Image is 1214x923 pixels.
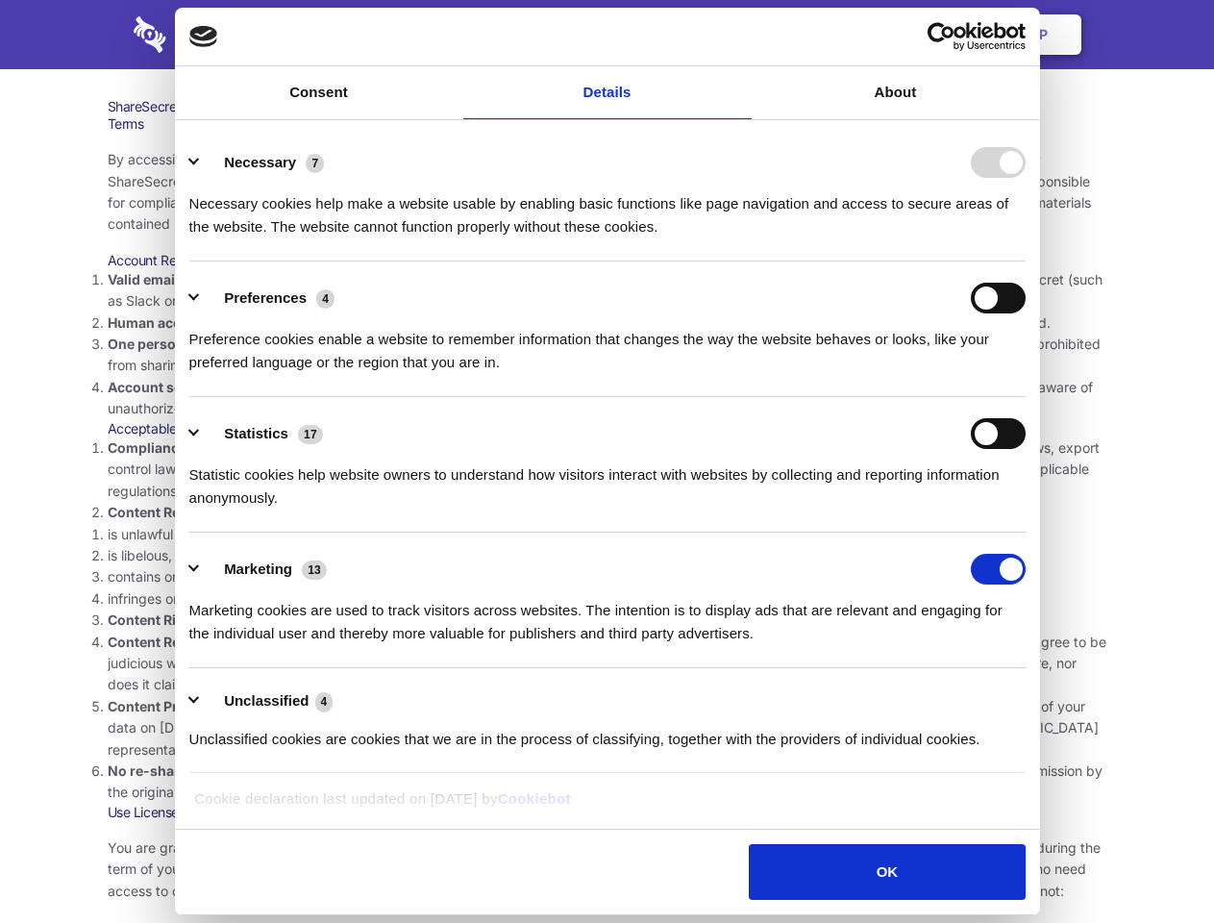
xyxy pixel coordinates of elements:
[189,554,339,585] button: Marketing (13)
[752,66,1040,119] a: About
[108,269,1107,312] li: You must provide a valid email address, either directly, or through approved third-party integrat...
[108,377,1107,420] li: You are responsible for your own account security, including the security of your Sharesecret acc...
[306,154,324,173] span: 7
[108,334,1107,377] li: You are not allowed to share account credentials. Each account is dedicated to the individual who...
[108,634,261,650] strong: Content Responsibility.
[189,418,335,449] button: Statistics (17)
[108,611,211,628] strong: Content Rights.
[108,149,1107,236] p: By accessing the Sharesecret web application at and any other related services, apps and software...
[224,154,296,170] label: Necessary
[108,632,1107,696] li: You are solely responsible for the content you share on Sharesecret, and with the people you shar...
[108,762,206,779] strong: No re-sharing.
[749,844,1025,900] button: OK
[302,561,327,580] span: 13
[108,271,184,287] strong: Valid email.
[224,561,292,577] label: Marketing
[498,790,571,807] a: Cookiebot
[189,147,336,178] button: Necessary (7)
[108,504,248,520] strong: Content Restrictions.
[780,5,868,64] a: Contact
[224,425,288,441] label: Statistics
[564,5,648,64] a: Pricing
[189,313,1026,374] div: Preference cookies enable a website to remember information that changes the way the website beha...
[189,449,1026,510] div: Statistic cookies help website owners to understand how visitors interact with websites by collec...
[108,698,216,714] strong: Content Privacy.
[189,585,1026,645] div: Marketing cookies are used to track visitors across websites. The intention is to display ads tha...
[108,314,224,331] strong: Human accounts.
[189,713,1026,751] div: Unclassified cookies are cookies that we are in the process of classifying, together with the pro...
[108,502,1107,610] li: You agree NOT to use Sharesecret to upload or share content that:
[108,379,224,395] strong: Account security.
[108,837,1107,902] p: You are granted permission to use the [DEMOGRAPHIC_DATA] services, subject to these terms of serv...
[108,439,398,456] strong: Compliance with local laws and regulations.
[108,115,1107,133] h3: Terms
[108,610,1107,631] li: You agree that you will use Sharesecret only to secure and share content that you have the right ...
[189,283,347,313] button: Preferences (4)
[108,252,1107,269] h3: Account Requirements
[108,588,1107,610] li: infringes on any proprietary right of any party, including patent, trademark, trade secret, copyr...
[872,5,955,64] a: Login
[108,696,1107,761] li: You understand that [DEMOGRAPHIC_DATA] or it’s representatives have no ability to retrieve the pl...
[108,524,1107,545] li: is unlawful or promotes unlawful activities
[224,289,307,306] label: Preferences
[189,178,1026,238] div: Necessary cookies help make a website usable by enabling basic functions like page navigation and...
[189,689,345,713] button: Unclassified (4)
[108,545,1107,566] li: is libelous, defamatory, or fraudulent
[316,289,334,309] span: 4
[175,66,463,119] a: Consent
[298,425,323,444] span: 17
[108,312,1107,334] li: Only human beings may create accounts. “Bot” accounts — those created by software, in an automate...
[108,761,1107,804] li: If you were the recipient of a Sharesecret link, you agree not to re-share it with anyone else, u...
[463,66,752,119] a: Details
[108,336,271,352] strong: One person per account.
[108,437,1107,502] li: Your use of the Sharesecret must not violate any applicable laws, including copyright or trademar...
[189,26,218,47] img: logo
[180,787,1034,825] div: Cookie declaration last updated on [DATE] by
[315,692,334,711] span: 4
[108,420,1107,437] h3: Acceptable Use
[134,16,298,53] img: logo-wordmark-white-trans-d4663122ce5f474addd5e946df7df03e33cb6a1c49d2221995e7729f52c070b2.svg
[857,22,1026,51] a: Usercentrics Cookiebot - opens in a new window
[108,98,1107,115] h1: ShareSecret Terms of Service
[108,566,1107,587] li: contains or installs any active malware or exploits, or uses our platform for exploit delivery (s...
[108,804,1107,821] h3: Use License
